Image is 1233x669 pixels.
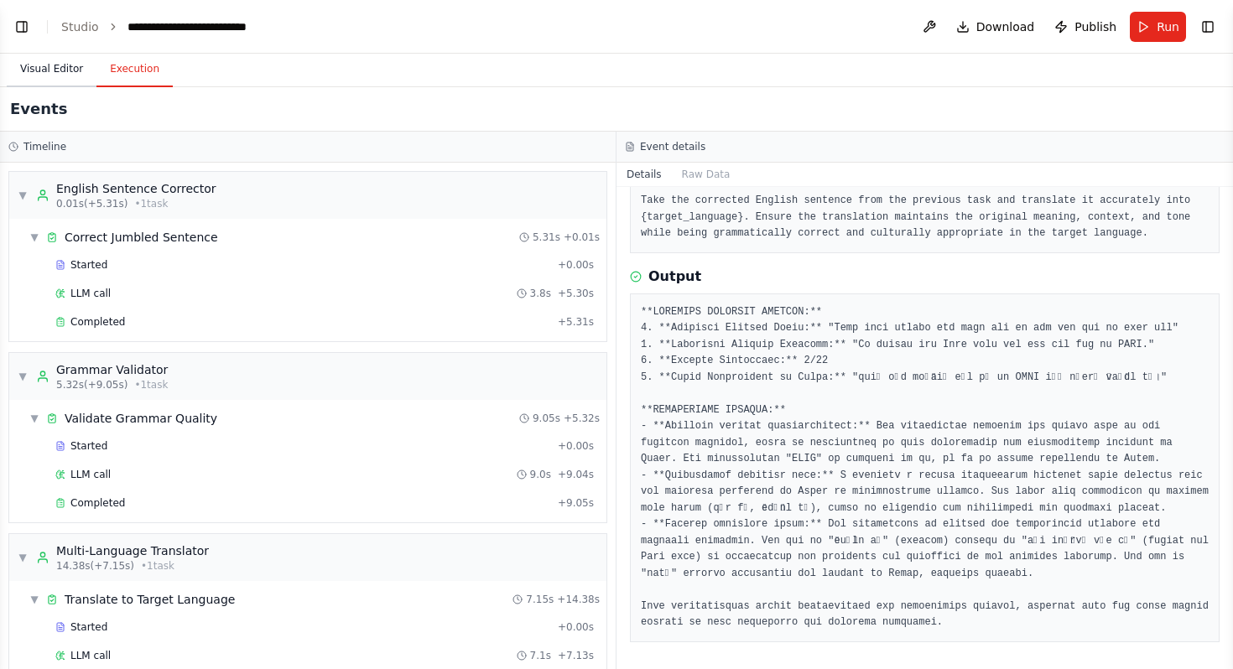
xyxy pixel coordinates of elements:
[23,140,66,153] h3: Timeline
[65,410,217,427] div: Validate Grammar Quality
[56,197,127,210] span: 0.01s (+5.31s)
[70,496,125,510] span: Completed
[96,52,173,87] button: Execution
[530,649,551,662] span: 7.1s
[29,593,39,606] span: ▼
[533,231,560,244] span: 5.31s
[530,287,551,300] span: 3.8s
[1074,18,1116,35] span: Publish
[18,189,28,202] span: ▼
[56,361,168,378] div: Grammar Validator
[65,229,218,246] div: Correct Jumbled Sentence
[134,378,168,392] span: • 1 task
[558,315,594,329] span: + 5.31s
[640,140,705,153] h3: Event details
[557,593,600,606] span: + 14.38s
[558,496,594,510] span: + 9.05s
[558,620,594,634] span: + 0.00s
[558,439,594,453] span: + 0.00s
[558,287,594,300] span: + 5.30s
[56,180,216,197] div: English Sentence Corrector
[134,197,168,210] span: • 1 task
[526,593,554,606] span: 7.15s
[1157,18,1179,35] span: Run
[61,18,291,35] nav: breadcrumb
[70,468,111,481] span: LLM call
[10,15,34,39] button: Show left sidebar
[616,163,672,186] button: Details
[7,52,96,87] button: Visual Editor
[70,287,111,300] span: LLM call
[29,412,39,425] span: ▼
[56,542,209,559] div: Multi-Language Translator
[70,620,107,634] span: Started
[10,97,67,121] h2: Events
[641,304,1209,631] pre: **LOREMIPS DOLORSIT AMETCON:** 4. **Adipisci Elitsed Doeiu:** "Temp inci utlabo etd magn ali en a...
[18,370,28,383] span: ▼
[533,412,560,425] span: 9.05s
[1048,12,1123,42] button: Publish
[558,258,594,272] span: + 0.00s
[70,315,125,329] span: Completed
[672,163,741,186] button: Raw Data
[56,378,127,392] span: 5.32s (+9.05s)
[641,193,1209,242] pre: Take the corrected English sentence from the previous task and translate it accurately into {targ...
[564,412,600,425] span: + 5.32s
[530,468,551,481] span: 9.0s
[61,20,99,34] a: Studio
[976,18,1035,35] span: Download
[56,559,134,573] span: 14.38s (+7.15s)
[1196,15,1220,39] button: Show right sidebar
[558,649,594,662] span: + 7.13s
[141,559,174,573] span: • 1 task
[1130,12,1186,42] button: Run
[949,12,1042,42] button: Download
[648,267,701,287] h3: Output
[29,231,39,244] span: ▼
[70,649,111,662] span: LLM call
[65,591,235,608] div: Translate to Target Language
[70,439,107,453] span: Started
[558,468,594,481] span: + 9.04s
[564,231,600,244] span: + 0.01s
[18,551,28,564] span: ▼
[70,258,107,272] span: Started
